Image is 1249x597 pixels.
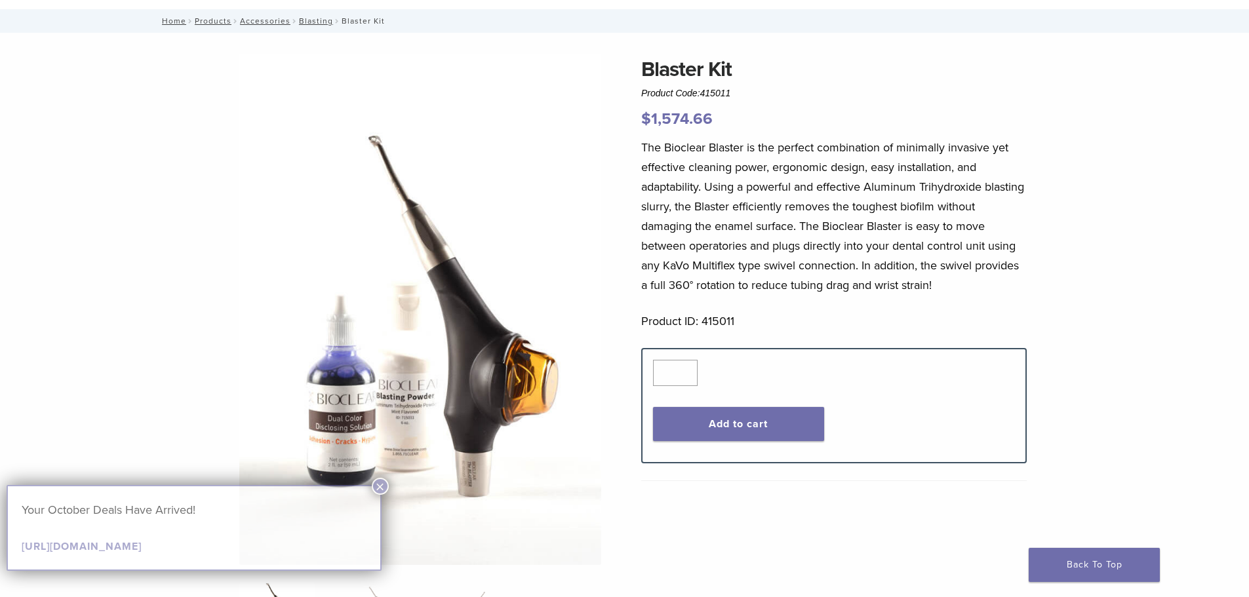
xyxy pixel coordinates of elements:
[290,18,299,24] span: /
[195,16,231,26] a: Products
[641,138,1027,295] p: The Bioclear Blaster is the perfect combination of minimally invasive yet effective cleaning powe...
[158,16,186,26] a: Home
[641,88,730,98] span: Product Code:
[641,311,1027,331] p: Product ID: 415011
[333,18,342,24] span: /
[299,16,333,26] a: Blasting
[641,109,651,128] span: $
[186,18,195,24] span: /
[22,500,367,520] p: Your October Deals Have Arrived!
[240,16,290,26] a: Accessories
[1029,548,1160,582] a: Back To Top
[372,478,389,495] button: Close
[641,54,1027,85] h1: Blaster Kit
[22,540,142,553] a: [URL][DOMAIN_NAME]
[231,18,240,24] span: /
[700,88,731,98] span: 415011
[641,109,713,128] bdi: 1,574.66
[239,54,601,565] img: Bioclear Blaster Kit-Simplified-1
[653,407,824,441] button: Add to cart
[153,9,1097,33] nav: Blaster Kit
